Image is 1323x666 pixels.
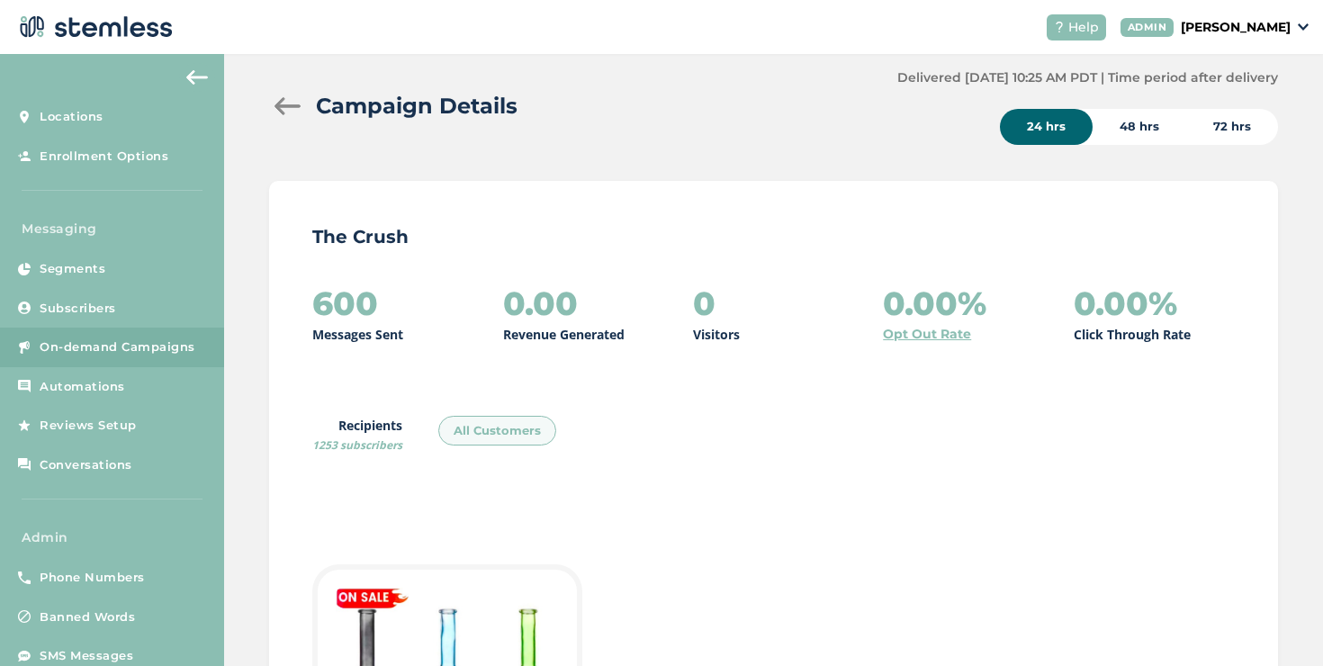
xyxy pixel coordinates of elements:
[1074,285,1177,321] h2: 0.00%
[40,417,137,435] span: Reviews Setup
[503,285,578,321] h2: 0.00
[40,148,168,166] span: Enrollment Options
[503,325,625,344] p: Revenue Generated
[40,378,125,396] span: Automations
[186,70,208,85] img: icon-arrow-back-accent-c549486e.svg
[1233,580,1323,666] iframe: Chat Widget
[1298,23,1309,31] img: icon_down-arrow-small-66adaf34.svg
[1074,325,1191,344] p: Click Through Rate
[40,338,195,356] span: On-demand Campaigns
[40,260,105,278] span: Segments
[1120,18,1174,37] div: ADMIN
[693,285,715,321] h2: 0
[312,437,402,453] span: 1253 subscribers
[1054,22,1065,32] img: icon-help-white-03924b79.svg
[1093,109,1186,145] div: 48 hrs
[40,456,132,474] span: Conversations
[438,416,556,446] div: All Customers
[312,224,1235,249] p: The Crush
[312,285,378,321] h2: 600
[1068,18,1099,37] span: Help
[40,569,145,587] span: Phone Numbers
[40,300,116,318] span: Subscribers
[1000,109,1093,145] div: 24 hrs
[897,68,1278,87] label: Delivered [DATE] 10:25 AM PDT | Time period after delivery
[883,285,986,321] h2: 0.00%
[40,647,133,665] span: SMS Messages
[40,608,135,626] span: Banned Words
[312,416,402,454] label: Recipients
[1181,18,1291,37] p: [PERSON_NAME]
[1186,109,1278,145] div: 72 hrs
[316,90,517,122] h2: Campaign Details
[312,325,403,344] p: Messages Sent
[40,108,103,126] span: Locations
[14,9,173,45] img: logo-dark-0685b13c.svg
[693,325,740,344] p: Visitors
[883,325,971,344] a: Opt Out Rate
